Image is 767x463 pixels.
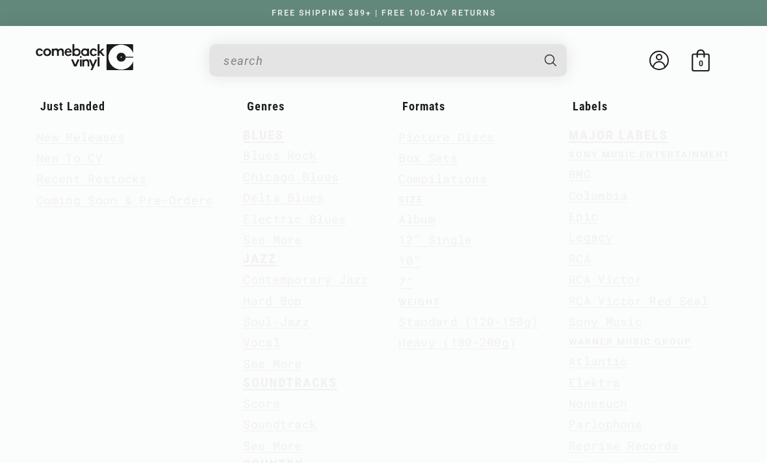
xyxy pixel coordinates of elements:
[243,128,284,143] a: BLUES
[243,332,280,353] a: Vocal
[259,8,509,18] a: FREE SHIPPING $89+ | FREE 100-DAY RETURNS
[569,311,642,332] a: Sony Music
[569,435,679,456] a: Reprise Records
[402,99,445,113] span: Formats
[699,58,703,68] span: 0
[36,190,213,210] a: Coming Soon & Pre-Orders
[569,351,628,371] a: Atlantic
[36,168,147,189] a: Recent Restocks
[247,99,285,113] span: Genres
[569,414,642,434] a: Parlophone
[569,393,628,414] a: Nonesuch
[573,99,608,113] span: Labels
[398,208,435,229] a: Album
[398,332,516,353] a: Heavy (180-200g)
[224,47,532,74] input: search
[243,393,280,414] a: Score
[243,145,317,166] a: Blues Rock
[398,250,421,271] a: 10"
[243,353,302,374] a: See More
[569,164,591,184] a: BMG
[569,290,708,311] a: RCA Victor Red Seal
[534,44,569,77] button: Search
[398,229,472,250] a: 12" Single
[398,271,413,292] a: 7"
[569,206,598,227] a: Epic
[243,251,277,266] a: JAZZ
[569,248,591,269] a: RCA
[209,44,567,77] div: Search
[398,127,494,147] a: Picture Discs
[398,147,458,168] a: Box Sets
[569,185,628,206] a: Columbia
[36,127,125,147] a: New Releases
[243,414,317,434] a: Soundtrack
[243,290,302,311] a: Hard Bop
[243,311,309,332] a: Soul-Jazz
[398,311,538,332] a: Standard (120-150g)
[40,99,105,113] span: Just Landed
[243,166,339,187] a: Chicago Blues
[243,187,324,208] a: Delta Blues
[243,229,302,250] a: See More
[569,269,642,290] a: RCA Victor
[569,227,613,247] a: Legacy
[398,168,487,189] a: Compilations
[36,147,103,168] a: New To CV
[243,435,302,456] a: See More
[243,375,337,390] a: SOUNDTRACKS
[243,269,368,290] a: Contemporary Jazz
[243,208,346,229] a: Electric Blues
[569,372,620,393] a: Elektra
